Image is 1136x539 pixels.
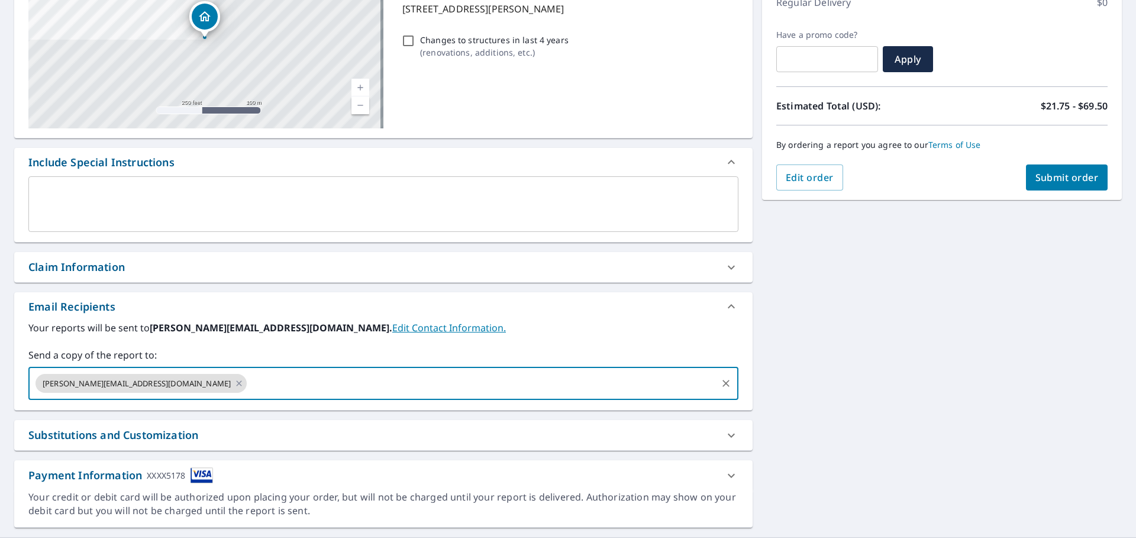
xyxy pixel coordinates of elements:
span: Apply [892,53,924,66]
p: Changes to structures in last 4 years [420,34,569,46]
div: Claim Information [28,259,125,275]
a: Current Level 17, Zoom Out [351,96,369,114]
span: Submit order [1035,171,1099,184]
button: Submit order [1026,164,1108,191]
div: Substitutions and Customization [28,427,198,443]
div: Include Special Instructions [28,154,175,170]
div: Your credit or debit card will be authorized upon placing your order, but will not be charged unt... [28,490,738,518]
div: Email Recipients [14,292,753,321]
div: [PERSON_NAME][EMAIL_ADDRESS][DOMAIN_NAME] [35,374,247,393]
b: [PERSON_NAME][EMAIL_ADDRESS][DOMAIN_NAME]. [150,321,392,334]
div: Payment Information [28,467,213,483]
span: [PERSON_NAME][EMAIL_ADDRESS][DOMAIN_NAME] [35,378,238,389]
div: Dropped pin, building 1, Residential property, 1536 Hawthorne Ln Prattville, AL 36066 [189,1,220,38]
label: Send a copy of the report to: [28,348,738,362]
div: Email Recipients [28,299,115,315]
div: XXXX5178 [147,467,185,483]
span: Edit order [786,171,834,184]
p: ( renovations, additions, etc. ) [420,46,569,59]
p: [STREET_ADDRESS][PERSON_NAME] [402,2,734,16]
div: Include Special Instructions [14,148,753,176]
button: Apply [883,46,933,72]
a: Current Level 17, Zoom In [351,79,369,96]
p: Estimated Total (USD): [776,99,942,113]
div: Claim Information [14,252,753,282]
div: Payment InformationXXXX5178cardImage [14,460,753,490]
p: $21.75 - $69.50 [1041,99,1108,113]
div: Substitutions and Customization [14,420,753,450]
p: By ordering a report you agree to our [776,140,1108,150]
label: Have a promo code? [776,30,878,40]
label: Your reports will be sent to [28,321,738,335]
a: Terms of Use [928,139,981,150]
a: EditContactInfo [392,321,506,334]
button: Clear [718,375,734,392]
img: cardImage [191,467,213,483]
button: Edit order [776,164,843,191]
